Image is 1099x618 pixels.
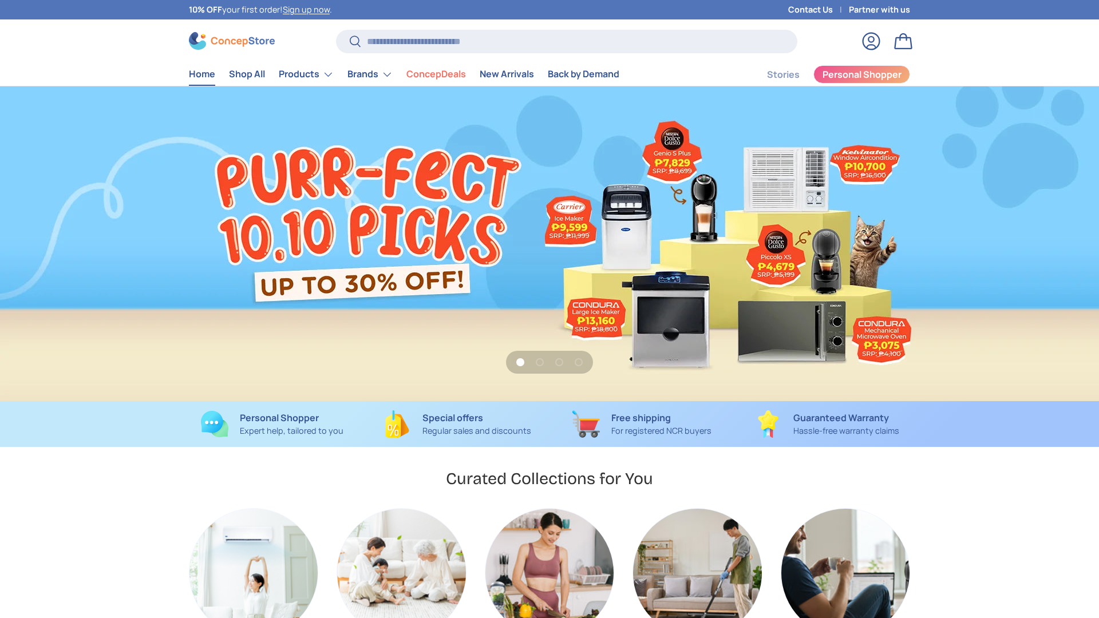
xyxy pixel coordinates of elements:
[559,410,725,438] a: Free shipping For registered NCR buyers
[406,63,466,85] a: ConcepDeals
[240,411,319,424] strong: Personal Shopper
[189,4,222,15] strong: 10% OFF
[849,3,910,16] a: Partner with us
[422,425,531,437] p: Regular sales and discounts
[793,411,889,424] strong: Guaranteed Warranty
[279,63,334,86] a: Products
[283,4,330,15] a: Sign up now
[611,425,711,437] p: For registered NCR buyers
[189,32,275,50] img: ConcepStore
[813,65,910,84] a: Personal Shopper
[229,63,265,85] a: Shop All
[272,63,341,86] summary: Products
[240,425,343,437] p: Expert help, tailored to you
[480,63,534,85] a: New Arrivals
[611,411,671,424] strong: Free shipping
[374,410,540,438] a: Special offers Regular sales and discounts
[189,63,619,86] nav: Primary
[189,3,332,16] p: your first order! .
[740,63,910,86] nav: Secondary
[744,410,910,438] a: Guaranteed Warranty Hassle-free warranty claims
[793,425,899,437] p: Hassle-free warranty claims
[341,63,400,86] summary: Brands
[189,410,355,438] a: Personal Shopper Expert help, tailored to you
[189,63,215,85] a: Home
[788,3,849,16] a: Contact Us
[823,70,902,79] span: Personal Shopper
[446,468,653,489] h2: Curated Collections for You
[422,411,483,424] strong: Special offers
[347,63,393,86] a: Brands
[548,63,619,85] a: Back by Demand
[767,64,800,86] a: Stories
